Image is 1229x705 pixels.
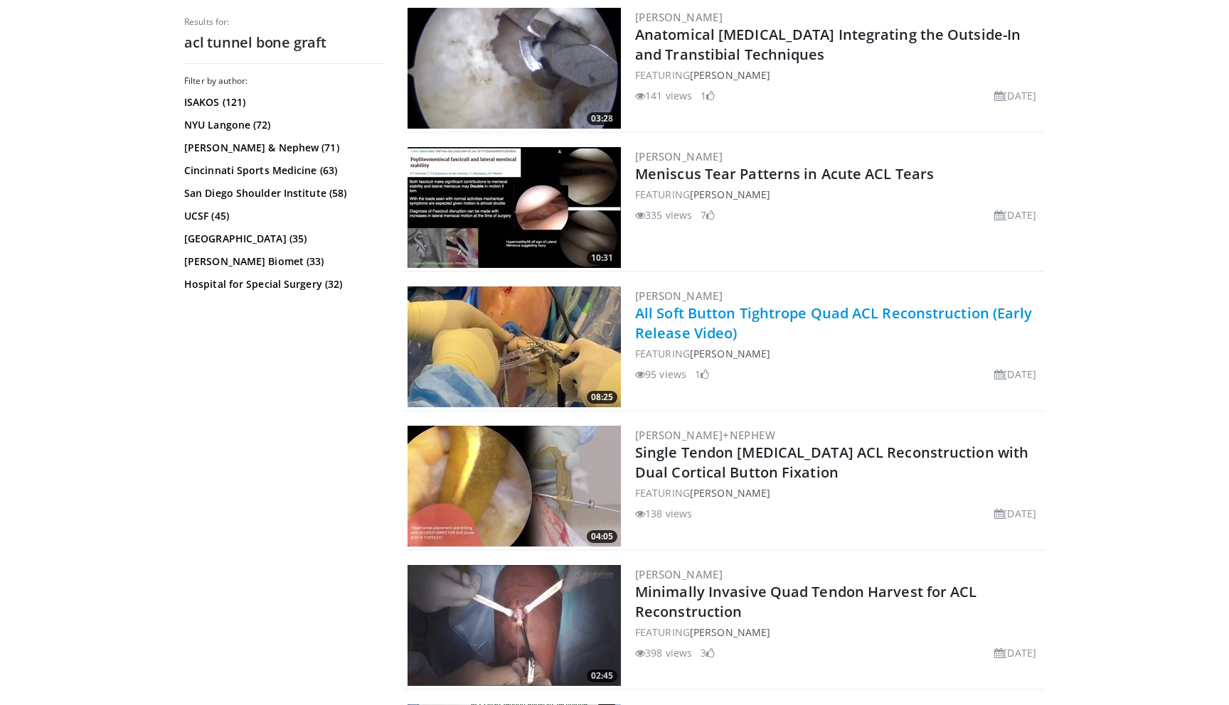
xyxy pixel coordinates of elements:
a: ISAKOS (121) [184,95,380,109]
a: [PERSON_NAME] [635,149,723,163]
li: [DATE] [994,88,1036,103]
span: 10:31 [587,252,617,264]
li: 1 [695,367,709,382]
li: 3 [701,645,715,660]
a: Single Tendon [MEDICAL_DATA] ACL Reconstruction with Dual Cortical Button Fixation [635,443,1028,482]
h3: Filter by author: [184,75,383,87]
a: Meniscus Tear Patterns in Acute ACL Tears [635,164,934,183]
a: [PERSON_NAME] [690,625,770,639]
span: 08:25 [587,391,617,404]
li: [DATE] [994,645,1036,660]
a: 08:25 [408,286,621,407]
div: FEATURING [635,187,1042,202]
a: [PERSON_NAME] [635,10,723,24]
div: FEATURING [635,485,1042,500]
a: [GEOGRAPHIC_DATA] (35) [184,232,380,246]
a: [PERSON_NAME] & Nephew (71) [184,141,380,155]
a: 04:05 [408,426,621,547]
a: [PERSON_NAME] [635,567,723,581]
li: [DATE] [994,506,1036,521]
a: [PERSON_NAME]+Nephew [635,428,775,442]
a: Minimally Invasive Quad Tendon Harvest for ACL Reconstruction [635,582,977,621]
img: 4014b896-081b-48c3-9495-3376e3c9565e.300x170_q85_crop-smart_upscale.jpg [408,8,621,129]
a: [PERSON_NAME] [690,68,770,82]
a: UCSF (45) [184,209,380,223]
a: 02:45 [408,565,621,686]
span: 03:28 [587,112,617,125]
a: Hospital for Special Surgery (32) [184,277,380,291]
span: 02:45 [587,669,617,682]
li: 95 views [635,367,686,382]
li: [DATE] [994,208,1036,222]
a: San Diego Shoulder Institute (58) [184,186,380,200]
a: [PERSON_NAME] [690,486,770,500]
div: FEATURING [635,625,1042,640]
a: NYU Langone (72) [184,118,380,132]
a: [PERSON_NAME] [690,347,770,360]
a: All Soft Button Tightrope Quad ACL Reconstruction (Early Release Video) [635,303,1033,343]
li: 398 views [635,645,692,660]
li: 141 views [635,88,692,103]
a: Cincinnati Sports Medicine (63) [184,163,380,178]
img: 47fc3831-2644-4472-a478-590317fb5c48.300x170_q85_crop-smart_upscale.jpg [408,426,621,547]
p: Results for: [184,16,383,28]
a: [PERSON_NAME] [690,188,770,201]
img: 4dd2d580-7293-4c86-8559-bd212ab0b0f8.300x170_q85_crop-smart_upscale.jpg [408,286,621,407]
li: 138 views [635,506,692,521]
img: 137f2d6b-da89-4a84-be81-d80563d2d302.300x170_q85_crop-smart_upscale.jpg [408,565,621,686]
a: [PERSON_NAME] Biomet (33) [184,254,380,269]
li: 1 [701,88,715,103]
a: 03:28 [408,8,621,129]
div: FEATURING [635,346,1042,361]
div: FEATURING [635,68,1042,82]
li: [DATE] [994,367,1036,382]
h2: acl tunnel bone graft [184,33,383,52]
a: [PERSON_NAME] [635,289,723,303]
span: 04:05 [587,530,617,543]
a: Anatomical [MEDICAL_DATA] Integrating the Outside-In and Transtibial Techniques [635,25,1021,64]
li: 335 views [635,208,692,222]
img: 668c1cee-1ff6-46bb-913b-50f69012f802.300x170_q85_crop-smart_upscale.jpg [408,147,621,268]
li: 7 [701,208,715,222]
a: 10:31 [408,147,621,268]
